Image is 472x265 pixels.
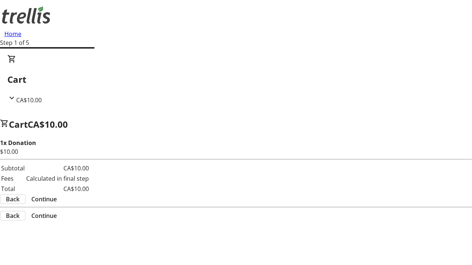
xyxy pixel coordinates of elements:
[9,118,28,130] span: Cart
[25,195,63,204] button: Continue
[26,174,89,183] td: Calculated in final step
[26,163,89,173] td: CA$10.00
[6,195,20,204] span: Back
[16,96,42,104] span: CA$10.00
[26,184,89,194] td: CA$10.00
[1,163,25,173] td: Subtotal
[7,54,465,105] div: CartCA$10.00
[28,118,68,130] span: CA$10.00
[31,195,57,204] span: Continue
[7,73,465,86] h2: Cart
[1,174,25,183] td: Fees
[6,211,20,220] span: Back
[25,211,63,220] button: Continue
[1,184,25,194] td: Total
[31,211,57,220] span: Continue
